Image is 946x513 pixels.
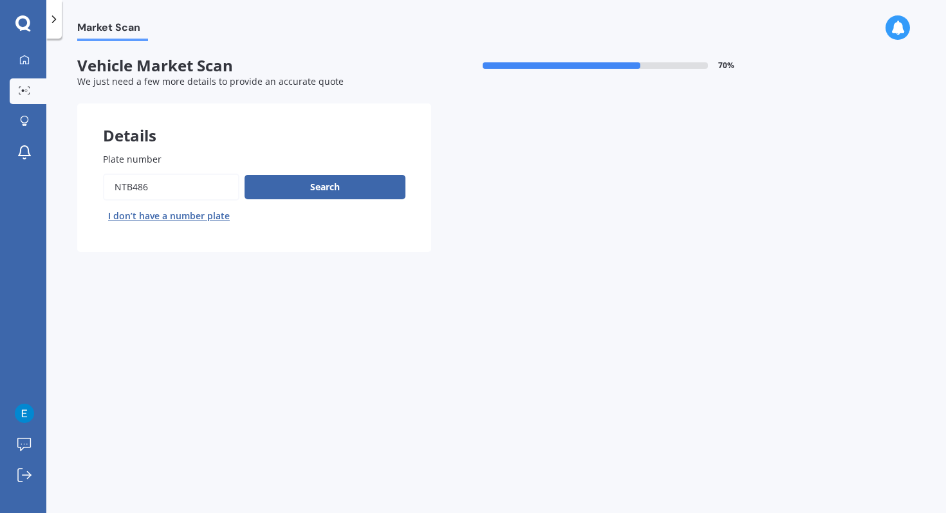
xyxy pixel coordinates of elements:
[77,75,344,87] span: We just need a few more details to provide an accurate quote
[103,153,162,165] span: Plate number
[77,57,431,75] span: Vehicle Market Scan
[103,206,235,226] button: I don’t have a number plate
[718,61,734,70] span: 70 %
[15,404,34,423] img: ACg8ocKzMGAll0tQg8saTEd06DZE9iBCEZl6_DQQsTBTEIP-yz4WGqU=s96-c
[77,21,148,39] span: Market Scan
[103,174,239,201] input: Enter plate number
[245,175,405,199] button: Search
[77,104,431,142] div: Details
